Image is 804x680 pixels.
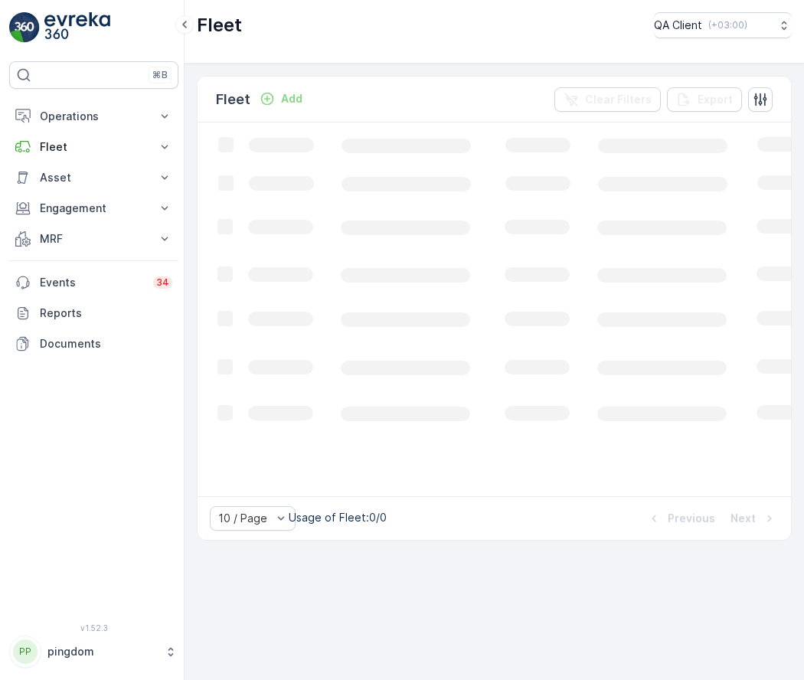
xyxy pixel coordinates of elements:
[9,132,178,162] button: Fleet
[668,511,715,526] p: Previous
[9,636,178,668] button: PPpingdom
[40,306,172,321] p: Reports
[645,509,717,528] button: Previous
[654,12,792,38] button: QA Client(+03:00)
[9,162,178,193] button: Asset
[40,275,144,290] p: Events
[9,224,178,254] button: MRF
[9,267,178,298] a: Events34
[40,336,172,351] p: Documents
[9,623,178,633] span: v 1.52.3
[47,644,157,659] p: pingdom
[40,231,148,247] p: MRF
[197,13,242,38] p: Fleet
[708,19,747,31] p: ( +03:00 )
[9,329,178,359] a: Documents
[730,511,756,526] p: Next
[40,139,148,155] p: Fleet
[40,201,148,216] p: Engagement
[9,12,40,43] img: logo
[289,510,387,525] p: Usage of Fleet : 0/0
[152,69,168,81] p: ⌘B
[667,87,742,112] button: Export
[281,91,302,106] p: Add
[216,89,250,110] p: Fleet
[44,12,110,43] img: logo_light-DOdMpM7g.png
[9,101,178,132] button: Operations
[9,193,178,224] button: Engagement
[40,109,148,124] p: Operations
[585,92,652,107] p: Clear Filters
[13,639,38,664] div: PP
[9,298,178,329] a: Reports
[40,170,148,185] p: Asset
[654,18,702,33] p: QA Client
[698,92,733,107] p: Export
[729,509,779,528] button: Next
[156,276,169,289] p: 34
[554,87,661,112] button: Clear Filters
[253,90,309,108] button: Add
